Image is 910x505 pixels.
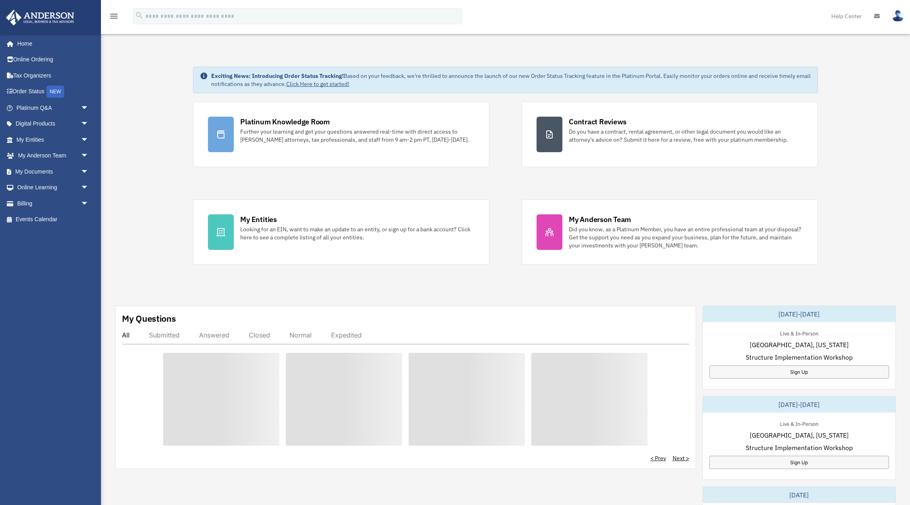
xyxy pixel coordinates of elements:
div: Did you know, as a Platinum Member, you have an entire professional team at your disposal? Get th... [569,225,803,249]
span: arrow_drop_down [81,132,97,148]
img: Anderson Advisors Platinum Portal [4,10,77,25]
span: arrow_drop_down [81,100,97,116]
a: Order StatusNEW [6,84,101,100]
img: User Pic [892,10,904,22]
span: [GEOGRAPHIC_DATA], [US_STATE] [750,340,849,350]
a: Tax Organizers [6,67,101,84]
a: Platinum Q&Aarrow_drop_down [6,100,101,116]
a: Platinum Knowledge Room Further your learning and get your questions answered real-time with dire... [193,102,489,167]
a: Digital Productsarrow_drop_down [6,116,101,132]
a: Sign Up [709,456,889,469]
div: Based on your feedback, we're thrilled to announce the launch of our new Order Status Tracking fe... [211,72,811,88]
a: Online Ordering [6,52,101,68]
div: Live & In-Person [774,419,825,427]
span: arrow_drop_down [81,148,97,164]
span: arrow_drop_down [81,195,97,212]
a: My Anderson Teamarrow_drop_down [6,148,101,164]
div: Closed [249,331,270,339]
a: Contract Reviews Do you have a contract, rental agreement, or other legal document you would like... [522,102,818,167]
a: Click Here to get started! [286,80,349,88]
i: search [135,11,144,20]
a: Home [6,36,97,52]
span: Structure Implementation Workshop [746,443,853,453]
div: Platinum Knowledge Room [240,117,330,127]
a: My Anderson Team Did you know, as a Platinum Member, you have an entire professional team at your... [522,199,818,265]
a: menu [109,14,119,21]
span: arrow_drop_down [81,180,97,196]
a: My Entitiesarrow_drop_down [6,132,101,148]
div: [DATE]-[DATE] [703,396,896,413]
a: Next > [673,454,689,462]
div: My Questions [122,312,176,325]
div: NEW [46,86,64,98]
div: Submitted [149,331,180,339]
span: arrow_drop_down [81,163,97,180]
div: [DATE] [703,487,896,503]
div: Normal [289,331,312,339]
span: [GEOGRAPHIC_DATA], [US_STATE] [750,430,849,440]
div: My Entities [240,214,277,224]
div: Do you have a contract, rental agreement, or other legal document you would like an attorney's ad... [569,128,803,144]
div: Further your learning and get your questions answered real-time with direct access to [PERSON_NAM... [240,128,474,144]
strong: Exciting News: Introducing Order Status Tracking! [211,72,344,80]
div: Answered [199,331,229,339]
a: My Entities Looking for an EIN, want to make an update to an entity, or sign up for a bank accoun... [193,199,489,265]
a: Billingarrow_drop_down [6,195,101,212]
i: menu [109,11,119,21]
span: arrow_drop_down [81,116,97,132]
a: Sign Up [709,365,889,379]
a: Events Calendar [6,212,101,228]
div: Live & In-Person [774,329,825,337]
a: < Prev [650,454,666,462]
div: Contract Reviews [569,117,627,127]
span: Structure Implementation Workshop [746,352,853,362]
div: All [122,331,130,339]
a: My Documentsarrow_drop_down [6,163,101,180]
a: Online Learningarrow_drop_down [6,180,101,196]
div: Looking for an EIN, want to make an update to an entity, or sign up for a bank account? Click her... [240,225,474,241]
div: Expedited [331,331,362,339]
div: My Anderson Team [569,214,631,224]
div: [DATE]-[DATE] [703,306,896,322]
